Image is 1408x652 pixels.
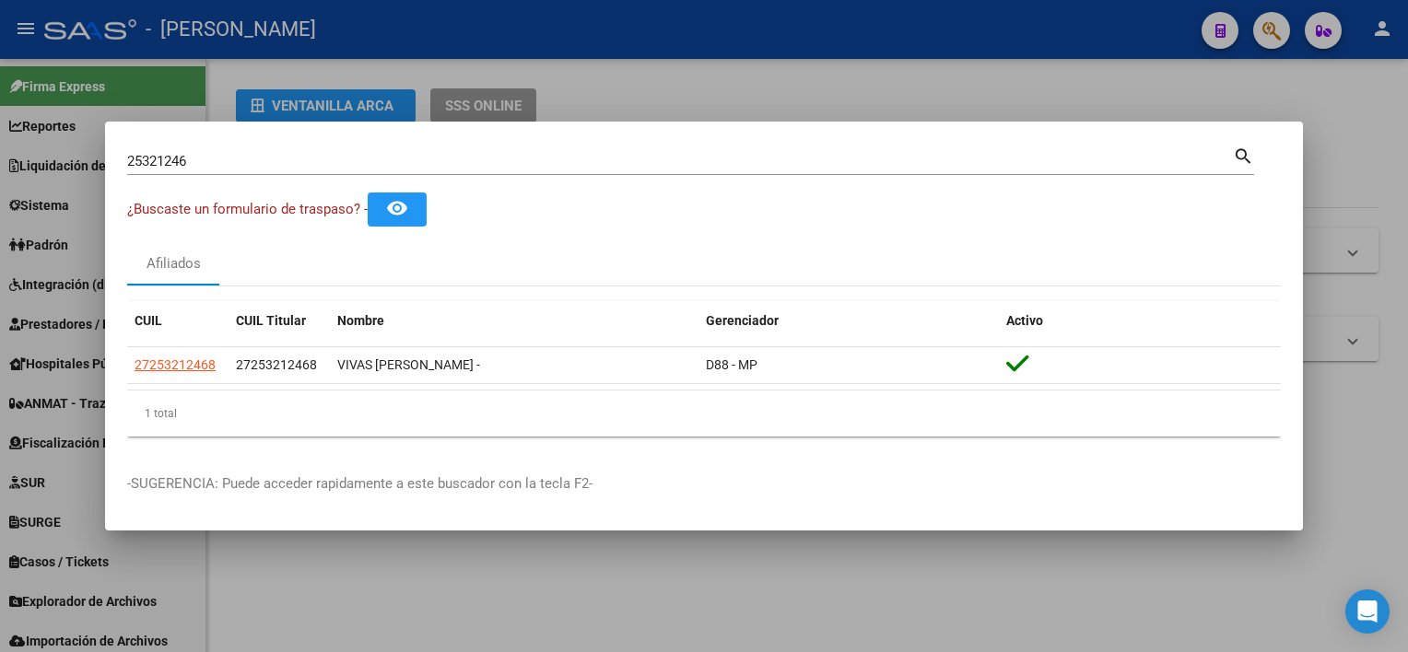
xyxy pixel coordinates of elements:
span: Gerenciador [706,313,779,328]
mat-icon: remove_red_eye [386,197,408,219]
span: 27253212468 [135,357,216,372]
p: -SUGERENCIA: Puede acceder rapidamente a este buscador con la tecla F2- [127,473,1281,495]
datatable-header-cell: Activo [999,301,1281,341]
span: CUIL Titular [236,313,306,328]
div: VIVAS [PERSON_NAME] - [337,355,691,376]
span: Nombre [337,313,384,328]
span: Activo [1006,313,1043,328]
div: 1 total [127,390,1281,437]
span: D88 - MP [706,357,757,372]
span: 27253212468 [236,357,317,372]
span: CUIL [135,313,162,328]
datatable-header-cell: Gerenciador [698,301,999,341]
datatable-header-cell: CUIL [127,301,229,341]
datatable-header-cell: CUIL Titular [229,301,330,341]
mat-icon: search [1233,144,1254,166]
span: ¿Buscaste un formulario de traspaso? - [127,201,368,217]
div: Open Intercom Messenger [1345,589,1390,634]
div: Afiliados [147,253,201,274]
datatable-header-cell: Nombre [330,301,698,341]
